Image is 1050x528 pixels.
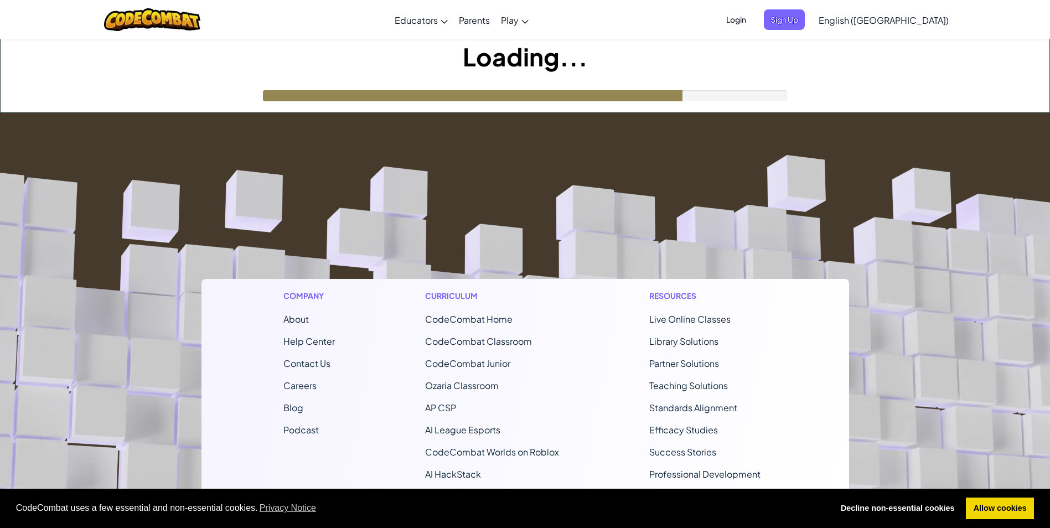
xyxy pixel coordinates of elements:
a: English ([GEOGRAPHIC_DATA]) [813,5,954,35]
a: Blog [283,402,303,413]
h1: Company [283,290,335,302]
span: CodeCombat uses a few essential and non-essential cookies. [16,500,825,516]
img: CodeCombat logo [104,8,201,31]
a: AI League Esports [425,424,500,436]
a: Teaching Solutions [649,380,728,391]
a: Ozaria Classroom [425,380,499,391]
a: Live Online Classes [649,313,731,325]
h1: Resources [649,290,767,302]
span: Play [501,14,519,26]
a: Help Center [283,335,335,347]
span: CodeCombat Home [425,313,513,325]
a: Library Solutions [649,335,718,347]
a: Podcast [283,424,319,436]
h1: Loading... [1,39,1049,74]
a: AI HackStack [425,468,481,480]
span: English ([GEOGRAPHIC_DATA]) [819,14,949,26]
a: CodeCombat Junior [425,358,510,369]
a: Careers [283,380,317,391]
h1: Curriculum [425,290,559,302]
a: allow cookies [966,498,1034,520]
a: Professional Development [649,468,761,480]
a: About [283,313,309,325]
a: Standards Alignment [649,402,737,413]
button: Sign Up [764,9,805,30]
a: CodeCombat Classroom [425,335,532,347]
a: Efficacy Studies [649,424,718,436]
button: Login [720,9,753,30]
a: learn more about cookies [258,500,318,516]
a: Educators [389,5,453,35]
a: AP CSP [425,402,456,413]
a: Partner Solutions [649,358,719,369]
a: Play [495,5,534,35]
a: CodeCombat Worlds on Roblox [425,446,559,458]
span: Contact Us [283,358,330,369]
a: deny cookies [833,498,962,520]
a: Parents [453,5,495,35]
span: Educators [395,14,438,26]
a: Success Stories [649,446,716,458]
